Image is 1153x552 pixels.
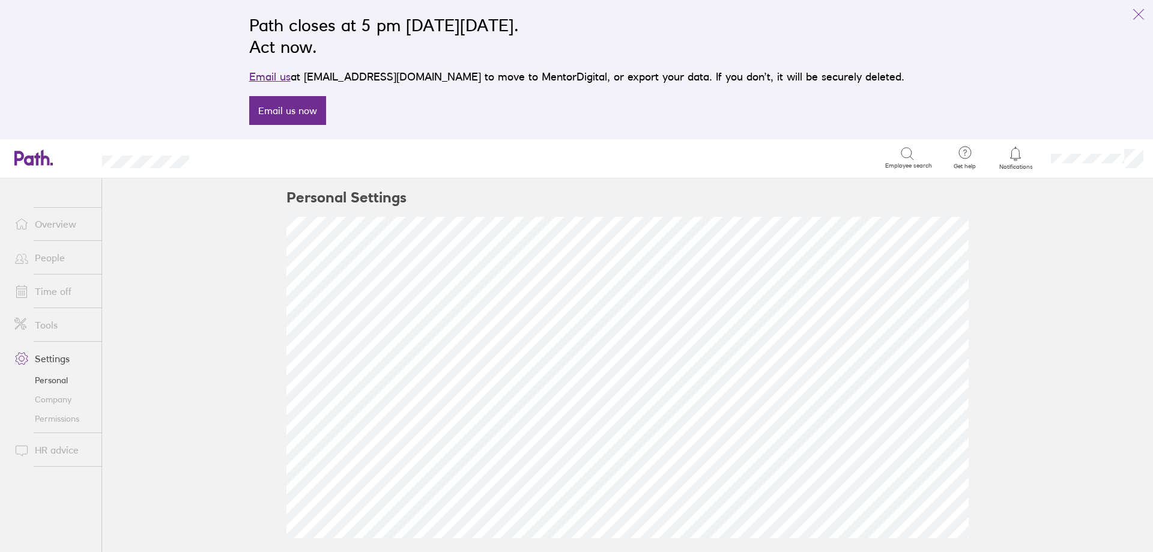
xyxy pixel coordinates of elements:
[249,68,904,85] p: at [EMAIL_ADDRESS][DOMAIN_NAME] to move to MentorDigital, or export your data. If you don’t, it w...
[249,70,291,83] a: Email us
[5,390,101,409] a: Company
[996,145,1035,171] a: Notifications
[5,347,101,371] a: Settings
[5,279,101,303] a: Time off
[5,212,101,236] a: Overview
[5,371,101,390] a: Personal
[286,178,407,217] h2: Personal Settings
[996,163,1035,171] span: Notifications
[5,313,101,337] a: Tools
[222,152,252,163] div: Search
[249,96,326,125] a: Email us now
[885,162,932,169] span: Employee search
[5,438,101,462] a: HR advice
[945,163,984,170] span: Get help
[249,14,904,58] h2: Path closes at 5 pm [DATE][DATE]. Act now.
[5,246,101,270] a: People
[5,409,101,428] a: Permissions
